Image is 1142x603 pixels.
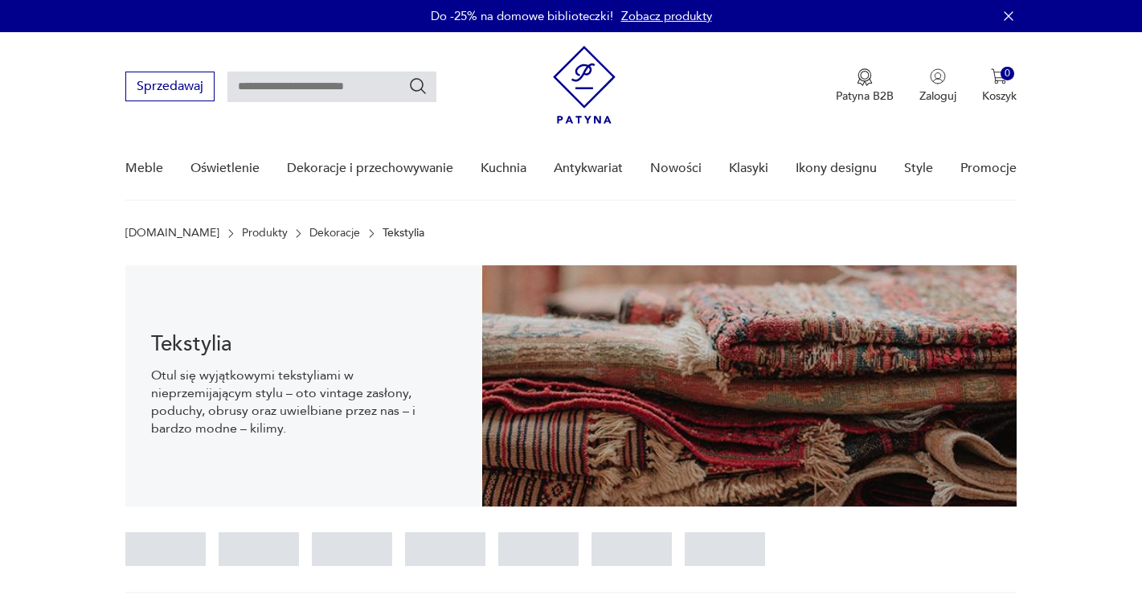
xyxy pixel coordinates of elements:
div: 0 [1001,67,1014,80]
button: Sprzedawaj [125,72,215,101]
img: Ikona medalu [857,68,873,86]
a: Ikona medaluPatyna B2B [836,68,894,104]
a: Dekoracje [309,227,360,240]
a: Zobacz produkty [621,8,712,24]
p: Tekstylia [383,227,424,240]
img: 48f99acd0804ce3b12bd850a7f0f7b10.jpg [482,265,1017,507]
a: Style [904,137,933,199]
a: Dekoracje i przechowywanie [287,137,453,199]
img: Ikona koszyka [991,68,1007,84]
img: Ikonka użytkownika [930,68,946,84]
button: Zaloguj [919,68,956,104]
a: Produkty [242,227,288,240]
a: [DOMAIN_NAME] [125,227,219,240]
a: Ikony designu [796,137,877,199]
button: Patyna B2B [836,68,894,104]
a: Antykwariat [554,137,623,199]
a: Klasyki [729,137,768,199]
button: Szukaj [408,76,428,96]
p: Otul się wyjątkowymi tekstyliami w nieprzemijającym stylu – oto vintage zasłony, poduchy, obrusy ... [151,367,456,437]
a: Kuchnia [481,137,526,199]
a: Sprzedawaj [125,82,215,93]
p: Do -25% na domowe biblioteczki! [431,8,613,24]
a: Promocje [960,137,1017,199]
h1: Tekstylia [151,334,456,354]
p: Zaloguj [919,88,956,104]
p: Patyna B2B [836,88,894,104]
p: Koszyk [982,88,1017,104]
a: Meble [125,137,163,199]
img: Patyna - sklep z meblami i dekoracjami vintage [553,46,616,124]
a: Nowości [650,137,702,199]
button: 0Koszyk [982,68,1017,104]
a: Oświetlenie [190,137,260,199]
